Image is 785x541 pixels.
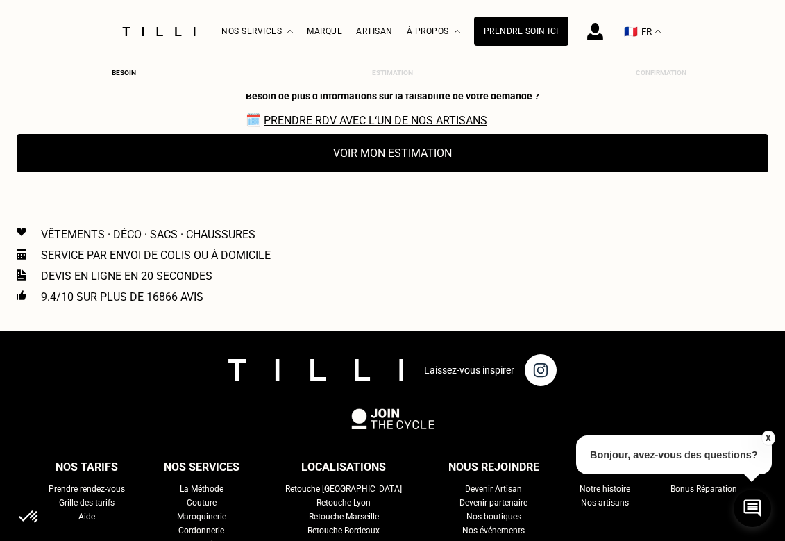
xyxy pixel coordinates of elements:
[41,269,212,283] p: Devis en ligne en 20 secondes
[459,496,527,510] a: Devenir partenaire
[301,457,386,478] div: Localisations
[356,26,393,36] a: Artisan
[617,1,668,63] button: 🇫🇷 FR
[96,69,151,76] div: Besoin
[309,510,379,524] a: Retouche Marseille
[17,290,26,300] img: Icon
[285,482,402,496] a: Retouche [GEOGRAPHIC_DATA]
[41,249,271,262] p: Service par envoi de colis ou à domicile
[466,510,521,524] a: Nos boutiques
[187,496,217,510] a: Couture
[576,435,772,474] p: Bonjour, avez-vous des questions?
[307,26,342,36] a: Marque
[17,228,26,236] img: Icon
[117,27,201,36] img: Logo du service de couturière Tilli
[246,113,539,127] span: 🗓️
[525,354,557,386] img: page instagram de Tilli une retoucherie à domicile
[78,510,95,524] a: Aide
[307,524,380,538] a: Retouche Bordeaux
[761,431,775,446] button: X
[17,269,26,281] img: Icon
[351,408,434,429] img: logo Join The Cycle
[41,290,203,303] p: 9.4/10 sur plus de 16866 avis
[587,23,603,40] img: icône connexion
[56,457,118,478] div: Nos tarifs
[580,482,630,496] a: Notre histoire
[581,496,629,510] a: Nos artisans
[462,524,525,538] a: Nos événements
[178,524,224,538] a: Cordonnerie
[407,1,460,63] div: À propos
[180,482,223,496] a: La Méthode
[474,17,568,46] a: Prendre soin ici
[228,359,403,381] img: logo Tilli
[17,249,26,260] img: Icon
[246,90,539,101] div: Besoin de plus d‘informations sur la faisabilité de votre demande ?
[287,30,293,33] img: Menu déroulant
[316,496,371,510] a: Retouche Lyon
[624,25,638,38] span: 🇫🇷
[670,482,737,496] a: Bonus Réparation
[455,30,460,33] img: Menu déroulant à propos
[465,482,522,496] a: Devenir Artisan
[59,496,115,510] a: Grille des tarifs
[448,457,539,478] div: Nous rejoindre
[655,30,661,33] img: menu déroulant
[164,457,239,478] div: Nos services
[264,114,487,127] a: Prendre RDV avec l‘un de nos artisans
[365,69,421,76] div: Estimation
[177,510,226,524] a: Maroquinerie
[41,228,255,241] p: Vêtements · Déco · Sacs · Chaussures
[49,482,125,496] a: Prendre rendez-vous
[17,134,768,172] button: Voir mon estimation
[221,1,293,63] div: Nos services
[424,365,514,376] p: Laissez-vous inspirer
[634,69,689,76] div: Confirmation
